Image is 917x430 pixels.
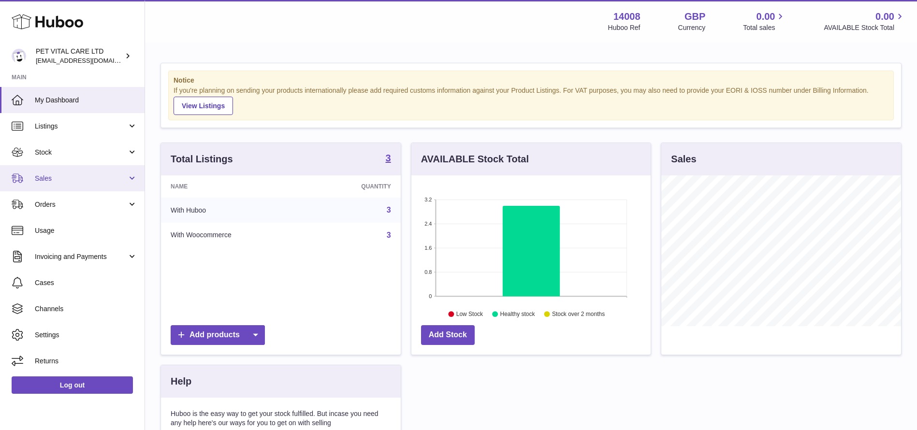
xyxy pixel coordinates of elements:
a: Add products [171,325,265,345]
strong: 14008 [613,10,640,23]
strong: GBP [684,10,705,23]
a: 3 [387,206,391,214]
td: With Woocommerce [161,223,310,248]
a: Add Stock [421,325,475,345]
h3: Help [171,375,191,388]
a: Log out [12,376,133,394]
th: Quantity [310,175,401,198]
a: View Listings [174,97,233,115]
strong: Notice [174,76,888,85]
text: 1.6 [424,245,432,251]
span: Invoicing and Payments [35,252,127,261]
h3: AVAILABLE Stock Total [421,153,529,166]
span: Returns [35,357,137,366]
div: Huboo Ref [608,23,640,32]
span: Settings [35,330,137,340]
div: PET VITAL CARE LTD [36,47,123,65]
h3: Sales [671,153,696,166]
span: Total sales [743,23,786,32]
span: [EMAIL_ADDRESS][DOMAIN_NAME] [36,57,142,64]
a: 0.00 AVAILABLE Stock Total [824,10,905,32]
span: Orders [35,200,127,209]
h3: Total Listings [171,153,233,166]
span: 0.00 [875,10,894,23]
span: Usage [35,226,137,235]
text: Healthy stock [500,311,535,317]
p: Huboo is the easy way to get your stock fulfilled. But incase you need any help here's our ways f... [171,409,391,428]
text: 3.2 [424,197,432,202]
text: Low Stock [456,311,483,317]
span: 0.00 [757,10,775,23]
a: 3 [387,231,391,239]
span: Stock [35,148,127,157]
a: 3 [386,153,391,165]
div: Currency [678,23,706,32]
span: Cases [35,278,137,287]
text: 0.8 [424,269,432,275]
span: My Dashboard [35,96,137,105]
text: 0 [429,293,432,299]
text: 2.4 [424,221,432,227]
span: Channels [35,304,137,314]
td: With Huboo [161,198,310,223]
div: If you're planning on sending your products internationally please add required customs informati... [174,86,888,115]
span: AVAILABLE Stock Total [824,23,905,32]
a: 0.00 Total sales [743,10,786,32]
span: Sales [35,174,127,183]
img: petvitalcare@gmail.com [12,49,26,63]
span: Listings [35,122,127,131]
th: Name [161,175,310,198]
text: Stock over 2 months [552,311,605,317]
strong: 3 [386,153,391,163]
